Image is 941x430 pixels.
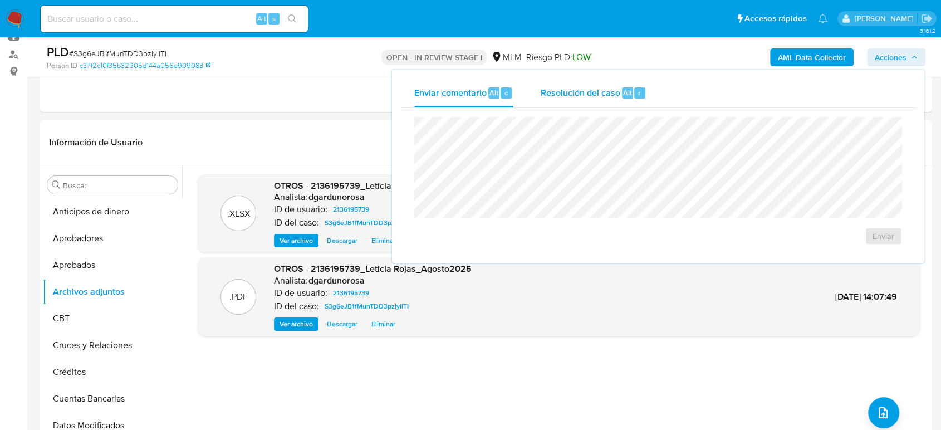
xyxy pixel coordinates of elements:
button: upload-file [868,397,899,428]
span: OTROS - 2136195739_Leticia Rojas_Agosto2025 [274,179,472,192]
button: Buscar [52,180,61,189]
a: c37f2c10f35b32905d144a056e909083 [80,61,210,71]
button: Aprobados [43,252,182,278]
button: Descargar [321,317,363,331]
button: AML Data Collector [770,48,854,66]
span: Alt [257,13,266,24]
button: Archivos adjuntos [43,278,182,305]
h6: dgardunorosa [308,192,365,203]
div: MLM [491,51,521,63]
span: Acciones [875,48,906,66]
p: ID de usuario: [274,287,327,299]
button: Ver archivo [274,234,318,247]
span: S3g6eJB1fMunTDD3pzIylITI [325,216,409,229]
button: search-icon [281,11,303,27]
p: diego.gardunorosas@mercadolibre.com.mx [854,13,917,24]
span: Ver archivo [280,235,313,246]
button: Aprobadores [43,225,182,252]
a: 2136195739 [329,286,374,300]
button: Anticipos de dinero [43,198,182,225]
a: Salir [921,13,933,25]
span: Descargar [327,319,357,330]
span: [DATE] 14:07:49 [835,290,897,303]
span: r [638,87,641,98]
h1: Información de Usuario [49,137,143,148]
p: Analista: [274,192,307,203]
span: 2136195739 [333,203,369,216]
p: ID del caso: [274,301,319,312]
span: Descargar [327,235,357,246]
button: Eliminar [366,317,401,331]
button: Cuentas Bancarias [43,385,182,412]
button: Eliminar [366,234,401,247]
span: # S3g6eJB1fMunTDD3pzIylITI [69,48,166,59]
span: Resolución del caso [540,86,620,99]
p: Analista: [274,275,307,286]
b: AML Data Collector [778,48,846,66]
p: ID del caso: [274,217,319,228]
span: Ver archivo [280,319,313,330]
span: Enviar comentario [414,86,487,99]
span: Eliminar [371,319,395,330]
span: Alt [623,87,632,98]
button: Ver archivo [274,317,318,331]
b: PLD [47,43,69,61]
a: 2136195739 [329,203,374,216]
span: 2136195739 [333,286,369,300]
span: 3.161.2 [919,26,935,35]
span: Riesgo PLD: [526,51,590,63]
p: .PDF [229,291,248,303]
input: Buscar [63,180,173,190]
button: Descargar [321,234,363,247]
span: LOW [572,51,590,63]
p: ID de usuario: [274,204,327,215]
span: Eliminar [371,235,395,246]
p: OPEN - IN REVIEW STAGE I [381,50,487,65]
span: c [504,87,508,98]
span: S3g6eJB1fMunTDD3pzIylITI [325,300,409,313]
p: .XLSX [227,208,250,220]
a: S3g6eJB1fMunTDD3pzIylITI [320,300,413,313]
span: s [272,13,276,24]
span: Accesos rápidos [744,13,807,25]
button: Créditos [43,359,182,385]
button: CBT [43,305,182,332]
button: Acciones [867,48,925,66]
button: Cruces y Relaciones [43,332,182,359]
input: Buscar usuario o caso... [41,12,308,26]
span: OTROS - 2136195739_Leticia Rojas_Agosto2025 [274,262,472,275]
a: S3g6eJB1fMunTDD3pzIylITI [320,216,413,229]
b: Person ID [47,61,77,71]
a: Notificaciones [818,14,827,23]
span: Alt [489,87,498,98]
h6: dgardunorosa [308,275,365,286]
